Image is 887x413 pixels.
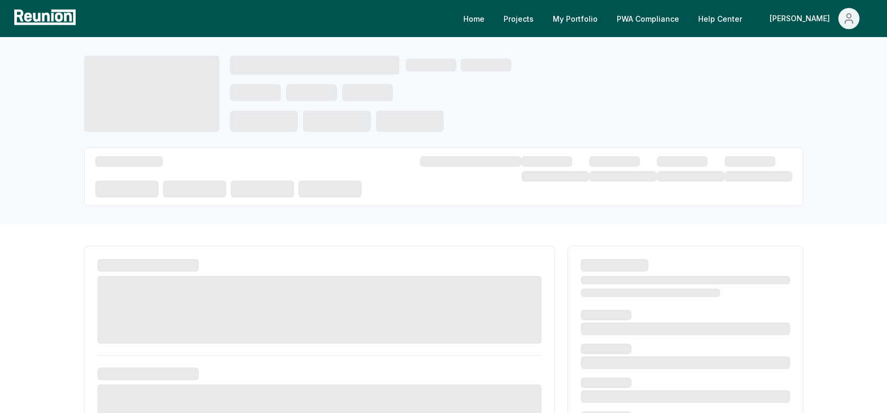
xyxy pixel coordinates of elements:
[761,8,868,29] button: [PERSON_NAME]
[690,8,751,29] a: Help Center
[455,8,876,29] nav: Main
[544,8,606,29] a: My Portfolio
[770,8,834,29] div: [PERSON_NAME]
[495,8,542,29] a: Projects
[455,8,493,29] a: Home
[608,8,688,29] a: PWA Compliance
